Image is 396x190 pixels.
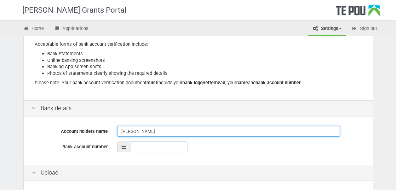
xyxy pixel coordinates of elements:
b: bank account number [255,80,301,86]
p: Acceptable forms of bank account verification include: [35,41,362,48]
li: Online banking screenshots [47,57,362,64]
span: Account holders name [61,128,108,134]
b: bank logo/letterhead [182,80,225,86]
b: must [146,80,157,86]
span: Bank account number [62,144,108,150]
li: Bank Statements [47,50,362,57]
div: Upload [24,165,373,181]
a: Sign out [347,22,382,36]
li: Banking App screen shots [47,63,362,70]
li: Photos of statements clearly showing the required details [47,70,362,77]
a: Home [19,22,49,36]
div: Bank details [24,100,373,116]
div: Te Pou Logo [336,4,380,20]
a: Applications [49,22,93,36]
p: Please note: Your bank account verification document include your , your and . [35,80,362,86]
b: name [236,80,248,86]
a: Settings [308,22,346,36]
